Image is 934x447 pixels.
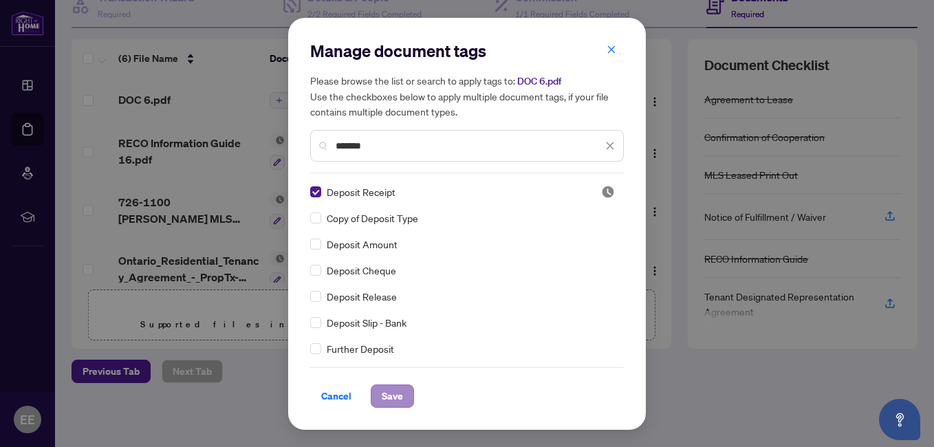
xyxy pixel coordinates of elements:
[327,289,397,304] span: Deposit Release
[327,341,394,356] span: Further Deposit
[327,315,406,330] span: Deposit Slip - Bank
[382,385,403,407] span: Save
[601,185,615,199] img: status
[327,263,396,278] span: Deposit Cheque
[310,40,624,62] h2: Manage document tags
[310,384,362,408] button: Cancel
[605,141,615,151] span: close
[310,73,624,119] h5: Please browse the list or search to apply tags to: Use the checkboxes below to apply multiple doc...
[327,210,418,226] span: Copy of Deposit Type
[371,384,414,408] button: Save
[601,185,615,199] span: Pending Review
[517,75,561,87] span: DOC 6.pdf
[327,184,395,199] span: Deposit Receipt
[327,237,398,252] span: Deposit Amount
[321,385,351,407] span: Cancel
[879,399,920,440] button: Open asap
[607,45,616,54] span: close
